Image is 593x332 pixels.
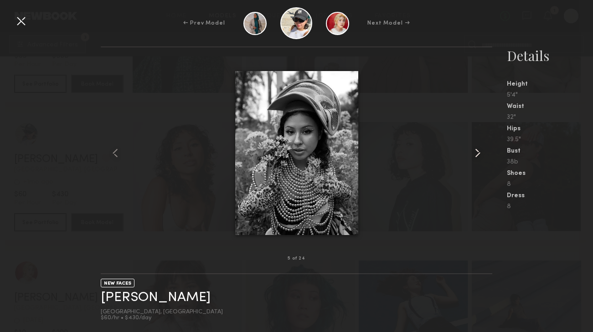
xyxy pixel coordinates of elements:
div: 5 of 24 [288,256,305,261]
div: 39.5" [507,137,593,143]
div: 5'4" [507,92,593,98]
div: 38b [507,159,593,165]
div: 8 [507,204,593,210]
div: Shoes [507,170,593,177]
div: Hips [507,126,593,132]
div: Details [507,46,593,65]
a: [PERSON_NAME] [101,291,211,305]
div: Dress [507,193,593,199]
div: Bust [507,148,593,154]
div: 8 [507,181,593,188]
div: $60/hr • $430/day [101,315,223,321]
div: Next Model → [367,19,410,27]
div: 32" [507,114,593,121]
div: Height [507,81,593,87]
div: NEW FACES [101,279,134,287]
div: Waist [507,103,593,110]
div: [GEOGRAPHIC_DATA], [GEOGRAPHIC_DATA] [101,309,223,315]
div: ← Prev Model [183,19,225,27]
